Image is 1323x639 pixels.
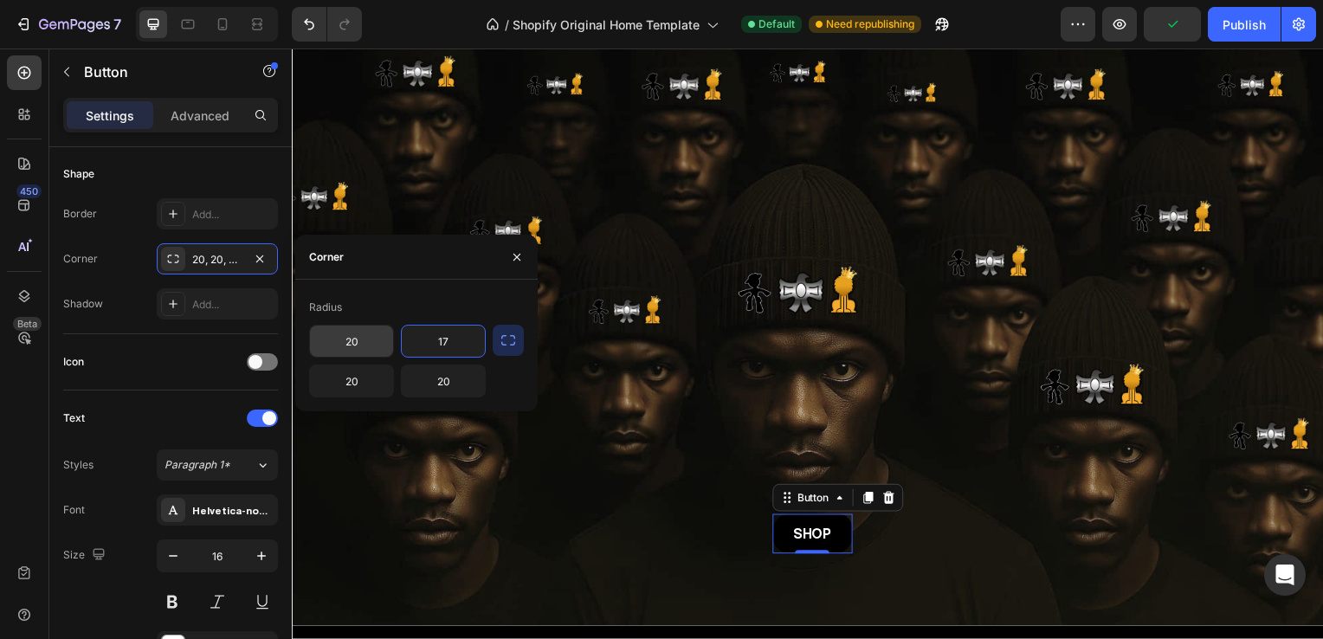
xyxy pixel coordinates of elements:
div: Corner [309,249,344,265]
div: Publish [1223,16,1266,34]
div: Font [63,502,85,518]
div: Rich Text Editor. Editing area: main [505,480,544,499]
input: Auto [310,326,393,357]
div: Beta [13,317,42,331]
input: Auto [310,365,393,397]
p: Settings [86,106,134,125]
div: 20, 20, 20, 20 [192,252,242,268]
div: Shadow [63,296,103,312]
button: Publish [1208,7,1281,42]
button: 7 [7,7,129,42]
p: Button [84,61,231,82]
div: Shape [63,166,94,182]
input: Auto [402,365,485,397]
span: Need republishing [826,16,914,32]
span: Shopify Original Home Template [513,16,700,34]
iframe: Design area [292,48,1323,639]
div: Radius [309,300,342,315]
span: Paragraph 1* [165,457,230,473]
div: Button [506,445,545,461]
input: Auto [402,326,485,357]
p: 7 [113,14,121,35]
div: Styles [63,457,94,473]
div: Border [63,206,97,222]
div: Helvetica-now-text-bold [192,503,274,519]
div: Add... [192,297,274,313]
span: / [505,16,509,34]
div: Add... [192,207,274,223]
div: Icon [63,354,84,370]
div: 450 [16,184,42,198]
span: Default [758,16,795,32]
div: Size [63,544,109,567]
div: Undo/Redo [292,7,362,42]
div: Text [63,410,85,426]
button: <p>SHOP</p> [484,469,565,509]
div: Corner [63,251,98,267]
p: Advanced [171,106,229,125]
div: Open Intercom Messenger [1264,554,1306,596]
button: Paragraph 1* [157,449,278,481]
p: SHOP [505,480,544,499]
